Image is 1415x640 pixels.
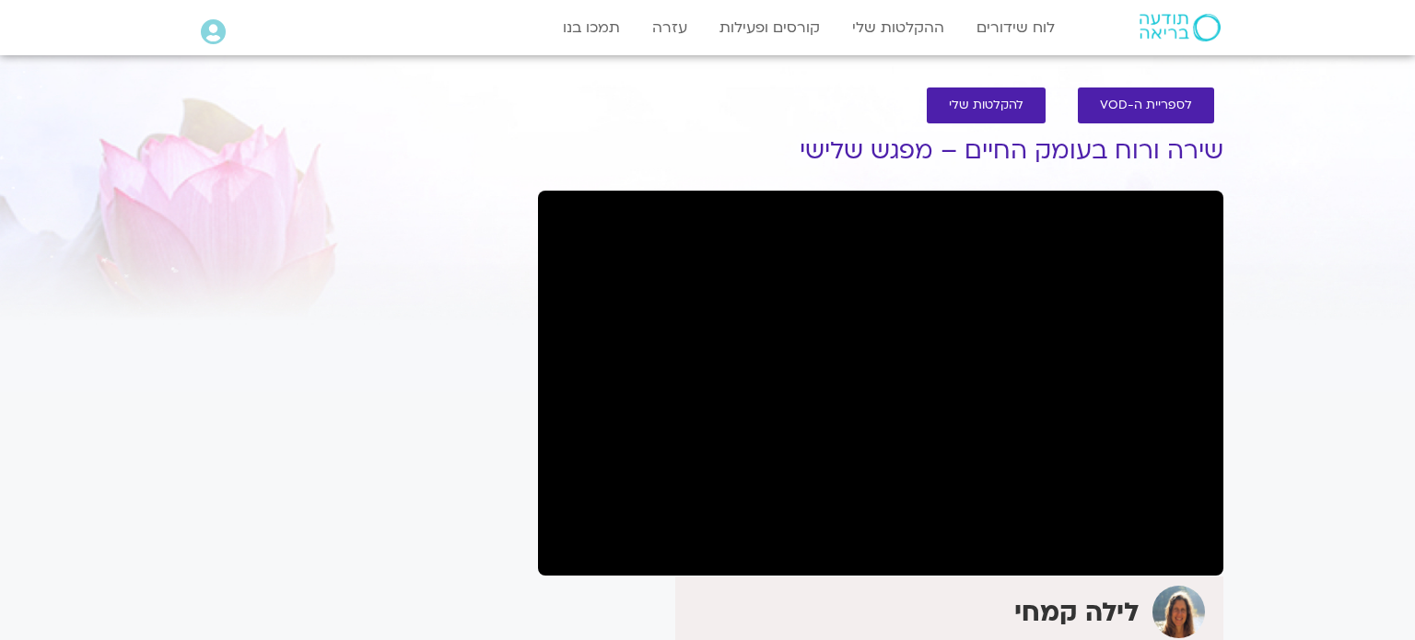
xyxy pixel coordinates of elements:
span: לספריית ה-VOD [1100,99,1192,112]
a: לוח שידורים [967,10,1064,45]
img: לילה קמחי [1152,586,1205,638]
a: להקלטות שלי [927,87,1046,123]
a: ההקלטות שלי [843,10,953,45]
span: להקלטות שלי [949,99,1023,112]
a: לספריית ה-VOD [1078,87,1214,123]
img: תודעה בריאה [1140,14,1221,41]
a: תמכו בנו [554,10,629,45]
a: קורסים ופעילות [710,10,829,45]
h1: שירה ורוח בעומק החיים – מפגש שלישי [538,137,1223,165]
strong: לילה קמחי [1014,595,1139,630]
a: עזרה [643,10,696,45]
